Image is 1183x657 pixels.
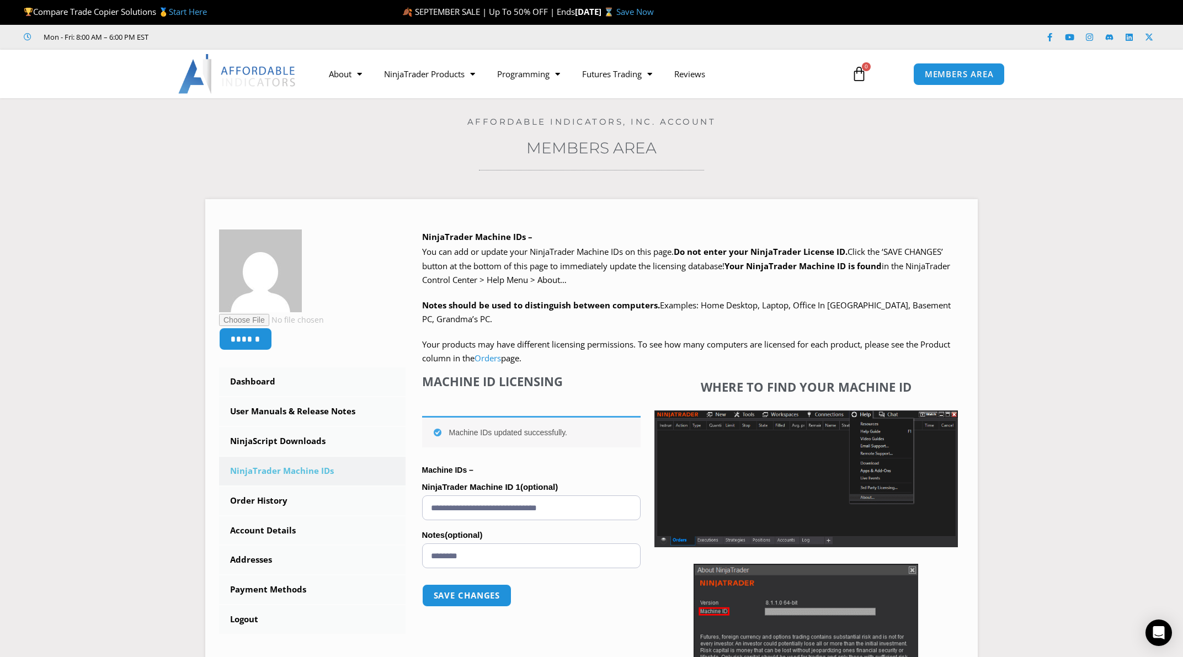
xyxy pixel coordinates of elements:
[724,260,882,271] strong: Your NinjaTrader Machine ID is found
[445,530,482,540] span: (optional)
[24,6,207,17] span: Compare Trade Copier Solutions 🥇
[575,6,616,17] strong: [DATE] ⌛
[475,352,501,364] a: Orders
[422,584,512,607] button: Save changes
[373,61,486,87] a: NinjaTrader Products
[178,54,297,94] img: LogoAI | Affordable Indicators – NinjaTrader
[571,61,663,87] a: Futures Trading
[422,466,473,474] strong: Machine IDs –
[674,246,848,257] b: Do not enter your NinjaTrader License ID.
[422,300,660,311] strong: Notes should be used to distinguish between computers.
[219,229,302,312] img: 8856f3f5120659b692515fdaa193f5ea9aef21724fc0f2f404a91af1d3963da9
[219,367,406,396] a: Dashboard
[41,30,148,44] span: Mon - Fri: 8:00 AM – 6:00 PM EST
[219,575,406,604] a: Payment Methods
[467,116,716,127] a: Affordable Indicators, Inc. Account
[526,138,657,157] a: Members Area
[835,58,883,90] a: 0
[654,410,958,547] img: Screenshot 2025-01-17 1155544 | Affordable Indicators – NinjaTrader
[219,397,406,426] a: User Manuals & Release Notes
[318,61,839,87] nav: Menu
[616,6,654,17] a: Save Now
[164,31,329,42] iframe: Customer reviews powered by Trustpilot
[318,61,373,87] a: About
[24,8,33,16] img: 🏆
[219,457,406,485] a: NinjaTrader Machine IDs
[663,61,716,87] a: Reviews
[422,479,641,495] label: NinjaTrader Machine ID 1
[422,246,674,257] span: You can add or update your NinjaTrader Machine IDs on this page.
[422,527,641,543] label: Notes
[219,367,406,634] nav: Account pages
[422,231,532,242] b: NinjaTrader Machine IDs –
[520,482,558,492] span: (optional)
[422,374,641,388] h4: Machine ID Licensing
[925,70,994,78] span: MEMBERS AREA
[486,61,571,87] a: Programming
[219,516,406,545] a: Account Details
[219,487,406,515] a: Order History
[219,546,406,574] a: Addresses
[422,300,951,325] span: Examples: Home Desktop, Laptop, Office In [GEOGRAPHIC_DATA], Basement PC, Grandma’s PC.
[169,6,207,17] a: Start Here
[219,427,406,456] a: NinjaScript Downloads
[862,62,871,71] span: 0
[402,6,575,17] span: 🍂 SEPTEMBER SALE | Up To 50% OFF | Ends
[654,380,958,394] h4: Where to find your Machine ID
[219,605,406,634] a: Logout
[422,416,641,447] div: Machine IDs updated successfully.
[422,246,950,285] span: Click the ‘SAVE CHANGES’ button at the bottom of this page to immediately update the licensing da...
[1145,619,1172,646] div: Open Intercom Messenger
[422,339,950,364] span: Your products may have different licensing permissions. To see how many computers are licensed fo...
[913,63,1005,86] a: MEMBERS AREA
